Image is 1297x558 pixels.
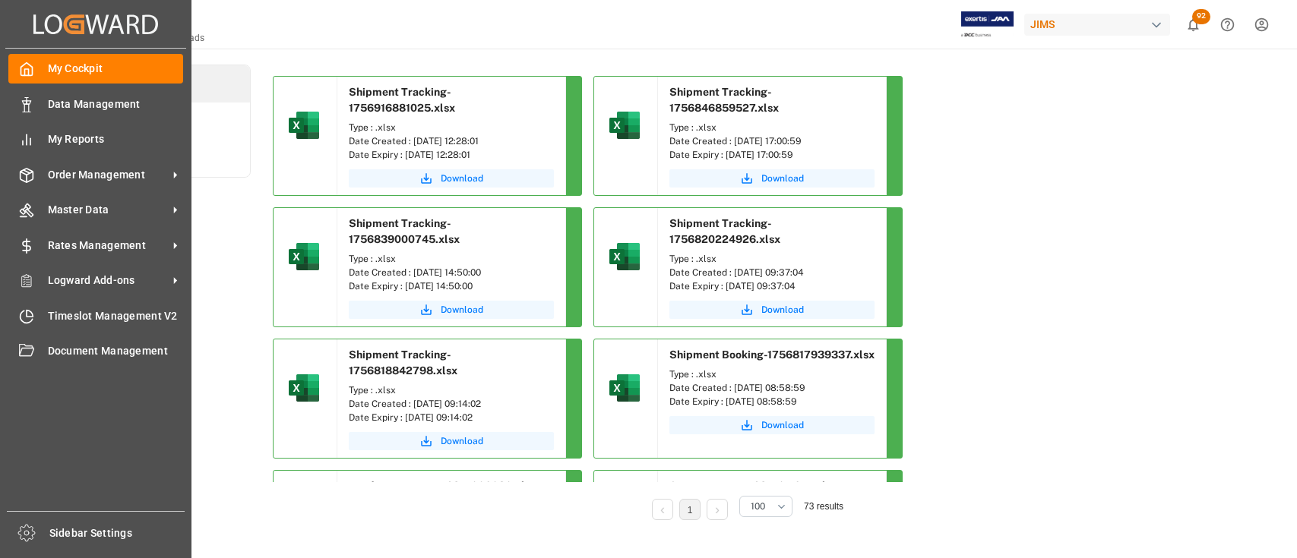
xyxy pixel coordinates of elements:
[349,301,554,319] button: Download
[441,172,483,185] span: Download
[48,131,184,147] span: My Reports
[48,343,184,359] span: Document Management
[349,86,455,114] span: Shipment Tracking-1756916881025.xlsx
[669,381,875,395] div: Date Created : [DATE] 08:58:59
[286,107,322,143] img: microsoft-excel-2019--v1.png
[739,496,792,517] button: open menu
[441,434,483,448] span: Download
[349,383,554,397] div: Type : .xlsx
[669,121,875,134] div: Type : .xlsx
[8,301,183,330] a: Timeslot Management V2
[669,169,875,188] button: Download
[669,86,779,114] span: Shipment Tracking-1756846859527.xlsx
[669,301,875,319] button: Download
[349,121,554,134] div: Type : .xlsx
[1210,8,1245,42] button: Help Center
[669,134,875,148] div: Date Created : [DATE] 17:00:59
[8,89,183,118] a: Data Management
[48,61,184,77] span: My Cockpit
[707,499,728,520] li: Next Page
[669,148,875,162] div: Date Expiry : [DATE] 17:00:59
[48,273,168,288] span: Logward Add-ons
[349,217,460,245] span: Shipment Tracking-1756839000745.xlsx
[669,348,875,361] span: Shipment Booking-1756817939337.xlsx
[8,125,183,154] a: My Reports
[679,499,701,520] li: 1
[669,279,875,293] div: Date Expiry : [DATE] 09:37:04
[606,370,643,406] img: microsoft-excel-2019--v1.png
[48,167,168,183] span: Order Management
[48,96,184,112] span: Data Management
[286,238,322,275] img: microsoft-excel-2019--v1.png
[349,266,554,279] div: Date Created : [DATE] 14:50:00
[48,202,168,218] span: Master Data
[441,303,483,317] span: Download
[669,416,875,434] button: Download
[49,525,185,541] span: Sidebar Settings
[349,397,554,411] div: Date Created : [DATE] 09:14:02
[669,367,875,381] div: Type : .xlsx
[669,252,875,266] div: Type : .xlsx
[1024,10,1176,39] button: JIMS
[751,500,765,513] span: 100
[669,480,837,492] span: SKU Master-1756817911057.xlsx
[286,370,322,406] img: microsoft-excel-2019--v1.png
[349,148,554,162] div: Date Expiry : [DATE] 12:28:01
[8,54,183,84] a: My Cockpit
[349,480,536,492] span: Vendor Master-1756817920939.xlsx
[688,505,693,515] a: 1
[349,432,554,450] button: Download
[8,336,183,366] a: Document Management
[669,266,875,279] div: Date Created : [DATE] 09:37:04
[606,238,643,275] img: microsoft-excel-2019--v1.png
[606,107,643,143] img: microsoft-excel-2019--v1.png
[349,348,457,377] span: Shipment Tracking-1756818842798.xlsx
[669,395,875,408] div: Date Expiry : [DATE] 08:58:59
[349,279,554,293] div: Date Expiry : [DATE] 14:50:00
[1024,14,1170,36] div: JIMS
[652,499,673,520] li: Previous Page
[349,411,554,424] div: Date Expiry : [DATE] 09:14:02
[1192,9,1210,24] span: 92
[804,501,843,512] span: 73 results
[669,217,780,245] span: Shipment Tracking-1756820224926.xlsx
[761,418,804,432] span: Download
[349,134,554,148] div: Date Created : [DATE] 12:28:01
[761,303,804,317] span: Download
[349,169,554,188] button: Download
[349,252,554,266] div: Type : .xlsx
[961,11,1014,38] img: Exertis%20JAM%20-%20Email%20Logo.jpg_1722504956.jpg
[761,172,804,185] span: Download
[1176,8,1210,42] button: show 92 new notifications
[48,308,184,324] span: Timeslot Management V2
[48,238,168,254] span: Rates Management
